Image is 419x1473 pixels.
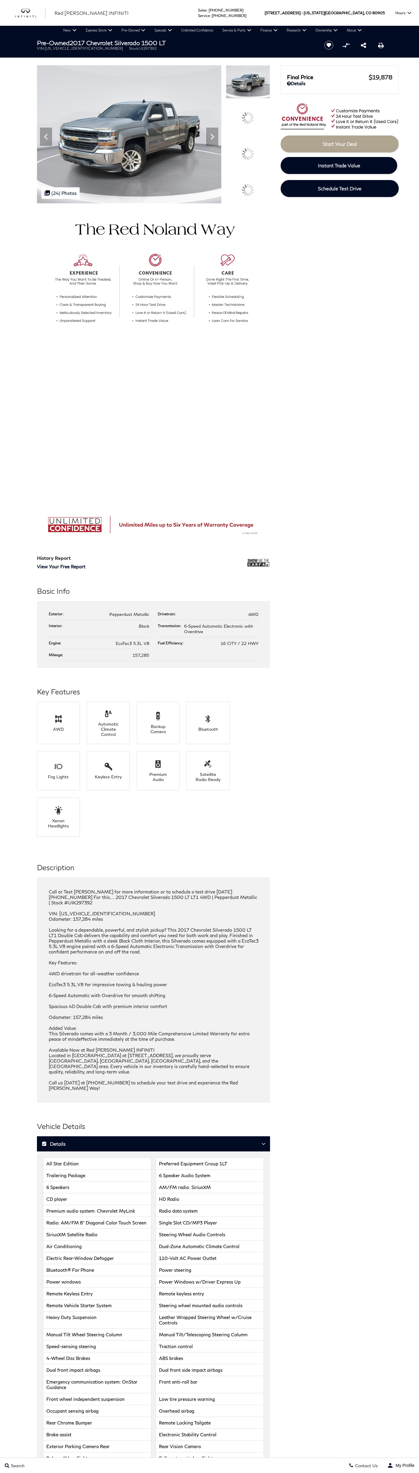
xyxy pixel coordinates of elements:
span: My Profile [393,1463,414,1468]
span: Instant Trade Value [318,162,360,168]
li: Rear Vision Camera [156,1441,264,1452]
div: AWD [44,726,72,732]
li: Steering wheel mounted audio controls [156,1300,264,1311]
span: 4WD [248,612,259,617]
li: Steering Wheel Audio Controls [156,1229,264,1241]
li: Preferred Equipment Group 1LT [156,1157,264,1170]
li: Electric Rear-Window Defogger [43,1252,151,1264]
span: [US_VEHICLE_IDENTIFICATION_NUMBER] [45,46,123,51]
a: Schedule Test Drive [281,180,399,197]
h2: Basic Info [37,586,270,596]
img: Used 2017 Pepperdust Metallic Chevrolet LT image 1 [37,65,221,203]
div: Automatic Climate Control [94,721,122,737]
a: Specials [150,26,177,35]
li: Front anti-roll bar [156,1376,264,1393]
li: Radio: AM/FM 8" Diagonal Color Touch Screen [43,1217,151,1229]
div: Fuel Efficiency: [158,640,186,646]
li: Delay-off headlights [43,1452,151,1464]
img: Unlimited miles up to six years of warranty coverage. [37,512,270,537]
li: Dual front side impact airbags [156,1364,264,1376]
li: 6 Speakers [43,1181,151,1193]
div: Keyless Entry [94,774,122,779]
a: [PHONE_NUMBER] [212,13,246,18]
span: Contact Us [354,1463,378,1468]
div: Transmission: [158,623,184,628]
h1: 2017 Chevrolet Silverado 1500 LT [37,39,314,46]
li: Rear Chrome Bumper [43,1417,151,1429]
a: infiniti [15,8,45,18]
span: EcoTec3 5.3L V8 [116,641,149,646]
h2: Key Features [37,686,270,697]
a: Details [287,81,392,86]
span: Service [198,13,210,18]
a: Share this Pre-Owned 2017 Chevrolet Silverado 1500 LT [361,42,366,49]
span: : [207,8,208,12]
a: New [59,26,81,35]
h2: Description [37,862,270,873]
div: Drivetrain: [158,611,179,616]
div: Exterior: [49,611,66,616]
a: Final Price $19,878 [287,73,392,81]
span: VIN: [37,46,45,51]
a: Finance [256,26,282,35]
button: Compare vehicle [341,41,351,50]
strong: Pre-Owned [37,39,70,46]
a: Express Store [81,26,117,35]
div: Premium Audio [144,772,172,782]
a: Unlimited Confidence [177,26,218,35]
span: Stock: [129,46,139,51]
li: HD Radio [156,1193,264,1205]
li: Heavy Duty Suspension [43,1311,151,1329]
span: Final Price [287,74,369,80]
li: Low tire pressure warning [156,1393,264,1405]
a: [STREET_ADDRESS] • [US_STATE][GEOGRAPHIC_DATA], CO 80905 [265,11,385,15]
li: Radio data system [156,1205,264,1217]
li: 6 Speaker Audio System [156,1170,264,1181]
li: 110-Volt AC Power Outlet [156,1252,264,1264]
button: user-profile-menu [383,1458,419,1473]
img: INFINITI [15,8,45,18]
span: UI297392 [139,46,157,51]
span: 16 CITY / 22 HWY [221,641,259,646]
li: 4-Wheel Disc Brakes [43,1352,151,1364]
li: Premium audio system: Chevrolet MyLink [43,1205,151,1217]
li: Traction control [156,1341,264,1352]
li: Remote Keyless Entry [43,1288,151,1300]
span: : [210,13,211,18]
li: Single Slot CD/MP3 Player [156,1217,264,1229]
li: Manual Tilt Wheel Steering Column [43,1329,151,1341]
span: 6-Speed Automatic Electronic with Overdrive [184,623,253,634]
span: Red [PERSON_NAME] INFINITI [54,10,129,16]
div: (24) Photos [41,187,80,199]
a: Print this Pre-Owned 2017 Chevrolet Silverado 1500 LT [378,42,384,49]
a: View Your Free Report [37,564,85,569]
li: Remote keyless entry [156,1288,264,1300]
a: Red [PERSON_NAME] INFINITI [54,9,129,17]
li: Electronic Stability Control [156,1429,264,1441]
li: Trailering Package [43,1170,151,1181]
a: [PHONE_NUMBER] [209,8,243,12]
li: Bluetooth® For Phone [43,1264,151,1276]
li: Manual Tilt/Telescoping Steering Column [156,1329,264,1341]
a: Ownership [311,26,342,35]
li: Power Windows w/Driver Express Up [156,1276,264,1288]
a: Instant Trade Value [281,157,397,174]
li: Power steering [156,1264,264,1276]
li: Emergency communication system: OnStar Guidance [43,1376,151,1393]
li: Exterior Parking Camera Rear [43,1441,151,1452]
li: Leather Wrapped Steering Wheel w/Cruise Controls [156,1311,264,1329]
span: Sales [198,8,207,12]
li: Speed-sensing steering [43,1341,151,1352]
div: Mileage: [49,652,66,657]
li: Dual-Zone Automatic Climate Control [156,1241,264,1252]
h3: Details [41,1141,262,1147]
h2: Vehicle Details [37,1121,270,1132]
li: Occupant sensing airbag [43,1405,151,1417]
li: Brake assist [43,1429,151,1441]
li: Power windows [43,1276,151,1288]
li: ABS brakes [156,1352,264,1364]
li: Fully automatic headlights [156,1452,264,1464]
button: Save vehicle [322,40,335,50]
a: About [342,26,366,35]
img: Show me the Carfax [247,555,270,570]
